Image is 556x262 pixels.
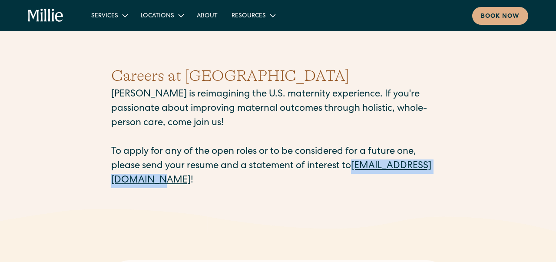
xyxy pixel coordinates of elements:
[472,7,528,25] a: Book now
[111,64,445,88] h1: Careers at [GEOGRAPHIC_DATA]
[190,8,225,23] a: About
[134,8,190,23] div: Locations
[111,88,445,188] p: [PERSON_NAME] is reimagining the U.S. maternity experience. If you're passionate about improving ...
[225,8,281,23] div: Resources
[232,12,266,21] div: Resources
[141,12,174,21] div: Locations
[84,8,134,23] div: Services
[28,9,63,23] a: home
[481,12,520,21] div: Book now
[91,12,118,21] div: Services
